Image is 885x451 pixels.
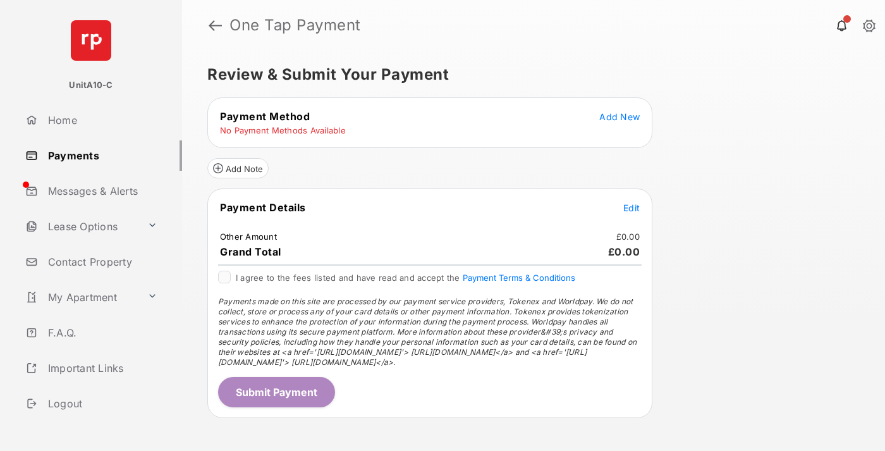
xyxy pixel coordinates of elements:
[220,110,310,123] span: Payment Method
[207,67,850,82] h5: Review & Submit Your Payment
[219,125,346,136] td: No Payment Methods Available
[220,201,306,214] span: Payment Details
[20,353,162,383] a: Important Links
[20,388,182,419] a: Logout
[236,273,575,283] span: I agree to the fees listed and have read and accept the
[71,20,111,61] img: svg+xml;base64,PHN2ZyB4bWxucz0iaHR0cDovL3d3dy53My5vcmcvMjAwMC9zdmciIHdpZHRoPSI2NCIgaGVpZ2h0PSI2NC...
[599,110,640,123] button: Add New
[623,202,640,213] span: Edit
[20,140,182,171] a: Payments
[20,211,142,242] a: Lease Options
[20,282,142,312] a: My Apartment
[218,297,637,367] span: Payments made on this site are processed by our payment service providers, Tokenex and Worldpay. ...
[20,247,182,277] a: Contact Property
[220,245,281,258] span: Grand Total
[219,231,278,242] td: Other Amount
[20,176,182,206] a: Messages & Alerts
[599,111,640,122] span: Add New
[69,79,113,92] p: UnitA10-C
[463,273,575,283] button: I agree to the fees listed and have read and accept the
[218,377,335,407] button: Submit Payment
[20,318,182,348] a: F.A.Q.
[616,231,640,242] td: £0.00
[207,158,269,178] button: Add Note
[229,18,361,33] strong: One Tap Payment
[20,105,182,135] a: Home
[623,201,640,214] button: Edit
[608,245,640,258] span: £0.00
